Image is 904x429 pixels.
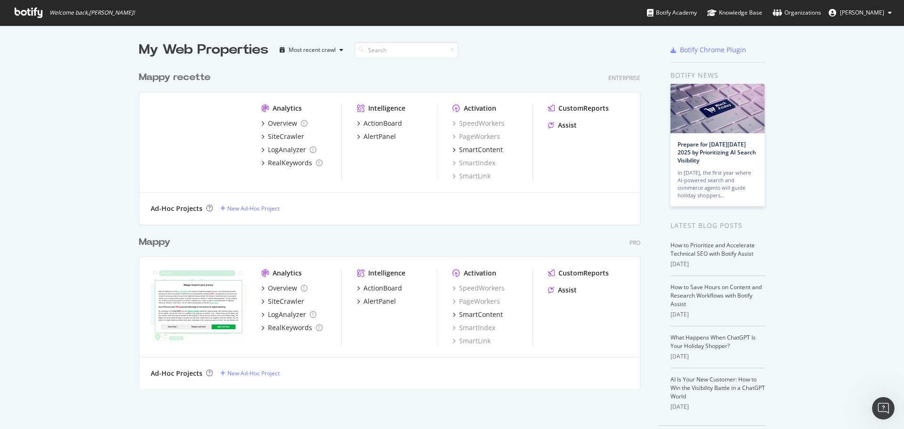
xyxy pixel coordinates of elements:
a: SmartIndex [452,323,495,332]
div: Assist [558,121,577,130]
a: SmartLink [452,171,491,181]
div: Botify news [670,70,765,81]
a: Mappy recette [139,71,214,84]
a: What Happens When ChatGPT Is Your Holiday Shopper? [670,333,756,350]
img: Prepare for Black Friday 2025 by Prioritizing AI Search Visibility [670,84,765,133]
a: Assist [548,121,577,130]
div: Assist [558,285,577,295]
a: SmartIndex [452,158,495,168]
a: New Ad-Hoc Project [220,204,280,212]
a: SpeedWorkers [452,283,505,293]
a: Prepare for [DATE][DATE] 2025 by Prioritizing AI Search Visibility [678,140,756,164]
div: RealKeywords [268,323,312,332]
a: SiteCrawler [261,297,304,306]
div: CustomReports [558,104,609,113]
a: LogAnalyzer [261,145,316,154]
div: Intelligence [368,268,405,278]
a: CustomReports [548,104,609,113]
div: SmartContent [459,310,503,319]
div: grid [139,59,648,389]
div: Ad-Hoc Projects [151,204,202,213]
a: How to Save Hours on Content and Research Workflows with Botify Assist [670,283,762,308]
div: Pro [630,239,640,247]
div: Activation [464,104,496,113]
div: Overview [268,119,297,128]
button: Most recent crawl [276,42,347,57]
div: AlertPanel [363,132,396,141]
a: AlertPanel [357,132,396,141]
div: [DATE] [670,352,765,361]
a: Mappy [139,235,174,249]
a: AlertPanel [357,297,396,306]
div: AlertPanel [363,297,396,306]
a: Overview [261,283,307,293]
a: SmartContent [452,310,503,319]
div: SiteCrawler [268,297,304,306]
div: CustomReports [558,268,609,278]
a: PageWorkers [452,297,500,306]
a: Assist [548,285,577,295]
a: AI Is Your New Customer: How to Win the Visibility Battle in a ChatGPT World [670,375,765,400]
div: Enterprise [608,74,640,82]
span: Laetitia Torrelli [840,8,884,16]
div: Ad-Hoc Projects [151,369,202,378]
a: PageWorkers [452,132,500,141]
div: [DATE] [670,260,765,268]
a: RealKeywords [261,158,323,168]
div: Botify Academy [647,8,697,17]
div: SmartContent [459,145,503,154]
div: Mappy recette [139,71,210,84]
div: Organizations [773,8,821,17]
div: Analytics [273,104,302,113]
div: SiteCrawler [268,132,304,141]
a: New Ad-Hoc Project [220,369,280,377]
div: LogAnalyzer [268,310,306,319]
div: ActionBoard [363,119,402,128]
input: Search [355,42,458,58]
a: Overview [261,119,307,128]
a: Botify Chrome Plugin [670,45,746,55]
a: SmartLink [452,336,491,346]
div: LogAnalyzer [268,145,306,154]
div: New Ad-Hoc Project [227,369,280,377]
div: New Ad-Hoc Project [227,204,280,212]
span: Welcome back, [PERSON_NAME] ! [49,9,135,16]
div: ActionBoard [363,283,402,293]
a: LogAnalyzer [261,310,316,319]
div: [DATE] [670,403,765,411]
img: fr.mappy.com [151,268,246,345]
a: How to Prioritize and Accelerate Technical SEO with Botify Assist [670,241,755,258]
div: My Web Properties [139,40,268,59]
a: CustomReports [548,268,609,278]
div: Latest Blog Posts [670,220,765,231]
div: Analytics [273,268,302,278]
div: [DATE] [670,310,765,319]
a: ActionBoard [357,283,402,293]
button: [PERSON_NAME] [821,5,899,20]
div: RealKeywords [268,158,312,168]
a: ActionBoard [357,119,402,128]
div: Knowledge Base [707,8,762,17]
a: RealKeywords [261,323,323,332]
a: SpeedWorkers [452,119,505,128]
div: Mappy [139,235,170,249]
div: Overview [268,283,297,293]
a: SmartContent [452,145,503,154]
div: Intelligence [368,104,405,113]
div: Botify Chrome Plugin [680,45,746,55]
div: In [DATE], the first year where AI-powered search and commerce agents will guide holiday shoppers… [678,169,758,199]
div: Most recent crawl [289,47,336,53]
iframe: Intercom live chat [872,397,895,420]
div: Activation [464,268,496,278]
a: SiteCrawler [261,132,304,141]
